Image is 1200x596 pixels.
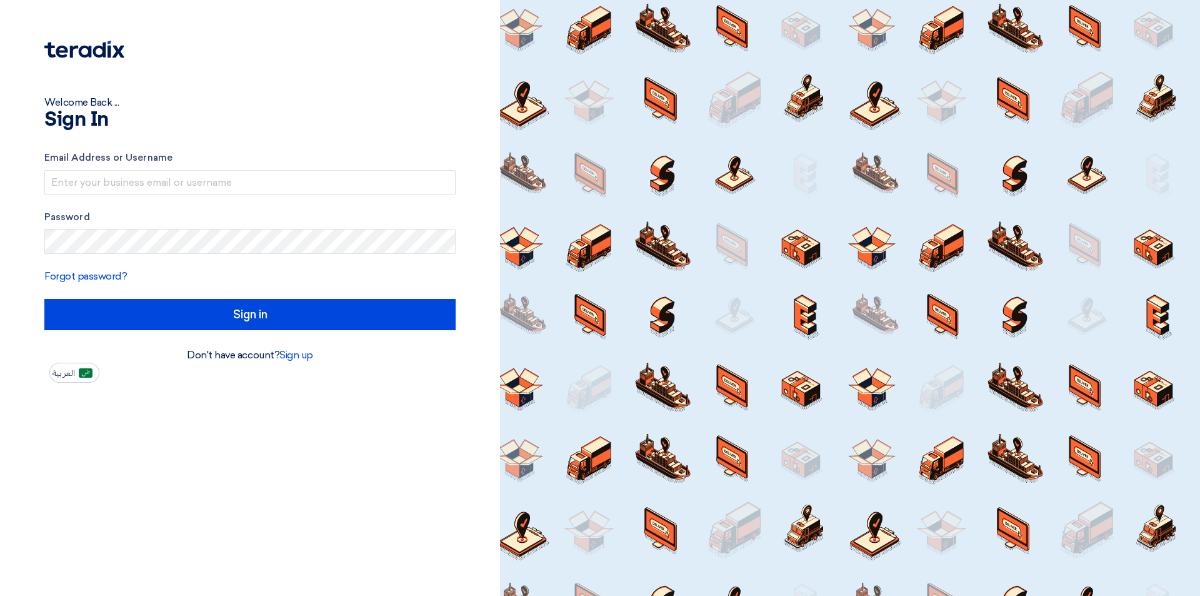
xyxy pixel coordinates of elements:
a: Sign up [279,349,313,361]
img: ar-AR.png [79,368,92,378]
h1: Sign In [44,110,456,130]
div: Welcome Back ... [44,95,456,110]
label: Password [44,210,456,225]
input: Enter your business email or username [44,170,456,195]
div: Don't have account? [44,348,456,363]
label: Email Address or Username [44,151,456,165]
a: Forgot password? [44,270,127,282]
img: Teradix logo [44,41,124,58]
span: العربية [52,369,75,378]
input: Sign in [44,299,456,330]
button: العربية [49,363,99,383]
